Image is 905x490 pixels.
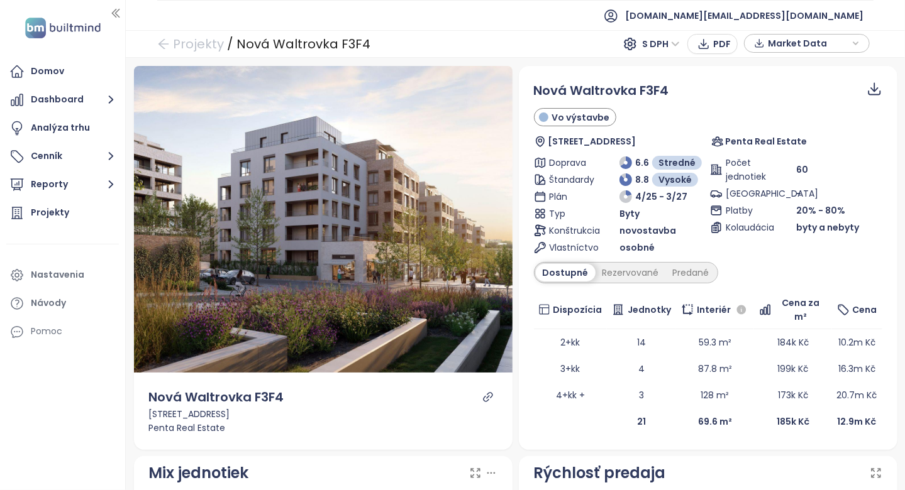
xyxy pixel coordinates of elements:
[637,415,646,428] b: 21
[796,204,845,217] span: 20% - 80%
[666,264,716,281] div: Predané
[31,324,62,339] div: Pomoc
[777,362,808,375] span: 199k Kč
[628,303,671,317] span: Jednotky
[550,241,592,254] span: Vlastníctvo
[553,303,602,317] span: Dispozícia
[607,329,676,356] td: 14
[658,173,692,187] span: Vysoké
[31,295,66,311] div: Návody
[536,264,596,281] div: Dostupné
[6,59,119,84] a: Domov
[698,415,732,428] b: 69.6 m²
[534,461,666,485] div: Rýchlosť predaja
[635,190,687,204] span: 4/25 - 3/27
[149,407,497,421] div: [STREET_ADDRESS]
[619,224,676,237] span: novostavba
[607,356,676,382] td: 4
[534,329,608,356] td: 2+kk
[838,415,877,428] b: 12.9m Kč
[676,382,754,408] td: 128 m²
[837,389,877,401] span: 20.7m Kč
[548,134,636,148] span: [STREET_ADDRESS]
[619,207,640,220] span: Byty
[6,200,119,226] a: Projekty
[6,291,119,316] a: Návody
[6,263,119,288] a: Nastavenia
[227,33,233,55] div: /
[796,163,808,177] span: 60
[642,35,680,53] span: S DPH
[31,120,90,136] div: Analýza trhu
[726,204,769,217] span: Platby
[775,296,827,324] span: Cena za m²
[550,190,592,204] span: Plán
[751,34,863,53] div: button
[550,224,592,237] span: Konštrukcia
[552,111,609,124] span: Vo výstavbe
[853,303,877,317] span: Cena
[676,356,754,382] td: 87.8 m²
[796,220,859,234] span: byty a nebyty
[534,82,669,99] span: Nová Waltrovka F3F4
[149,421,497,435] div: Penta Real Estate
[676,329,754,356] td: 59.3 m²
[6,144,119,169] button: Cenník
[6,319,119,344] div: Pomoc
[236,33,370,55] div: Nová Waltrovka F3F4
[658,156,696,170] span: Stredné
[838,362,875,375] span: 16.3m Kč
[768,34,849,53] span: Market Data
[6,87,119,112] button: Dashboard
[619,241,655,254] span: osobné
[149,388,284,407] div: Nová Waltrovka F3F4
[687,34,738,54] button: PDF
[607,382,676,408] td: 3
[697,303,731,317] span: Interiér
[482,391,494,403] a: link
[21,15,104,41] img: logo
[534,356,608,382] td: 3+kk
[777,336,809,349] span: 184k Kč
[778,389,808,401] span: 173k Kč
[796,187,801,200] span: -
[149,461,249,485] div: Mix jednotiek
[157,33,224,55] a: arrow-left Projekty
[6,172,119,197] button: Reporty
[725,134,807,148] span: Penta Real Estate
[550,173,592,187] span: Štandardy
[838,336,875,349] span: 10.2m Kč
[713,37,731,51] span: PDF
[635,173,649,187] span: 8.8
[31,205,69,220] div: Projekty
[726,156,769,183] span: Počet jednotiek
[31,63,64,79] div: Domov
[726,220,769,234] span: Kolaudácia
[635,156,649,170] span: 6.6
[31,267,84,283] div: Nastavenia
[726,187,769,200] span: [GEOGRAPHIC_DATA]
[777,415,809,428] b: 185k Kč
[596,264,666,281] div: Rezervované
[550,207,592,220] span: Typ
[6,116,119,141] a: Analýza trhu
[534,382,608,408] td: 4+kk +
[625,1,863,31] span: [DOMAIN_NAME][EMAIL_ADDRESS][DOMAIN_NAME]
[157,38,170,50] span: arrow-left
[550,156,592,170] span: Doprava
